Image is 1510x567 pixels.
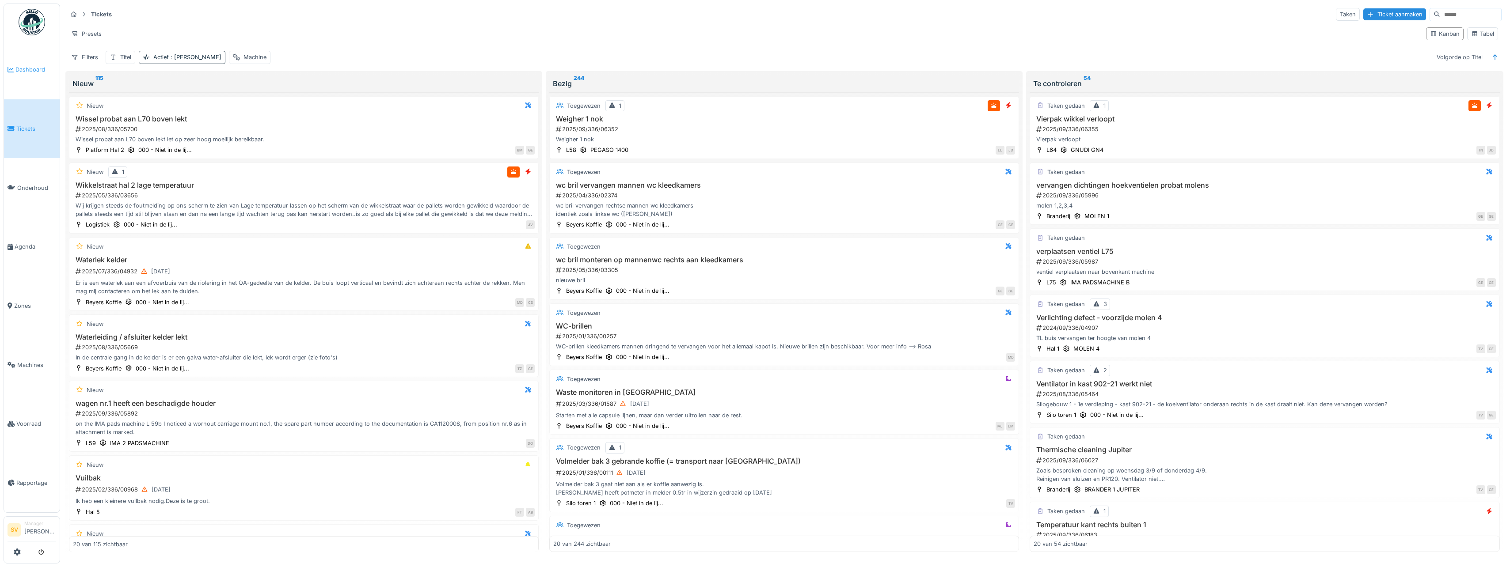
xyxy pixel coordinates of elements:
[87,168,103,176] div: Nieuw
[553,388,1015,397] h3: Waste monitoren in [GEOGRAPHIC_DATA]
[19,9,45,35] img: Badge_color-CXgf-gQk.svg
[1035,456,1495,465] div: 2025/09/336/06027
[4,158,60,217] a: Onderhoud
[1476,411,1485,420] div: TV
[16,125,56,133] span: Tickets
[1476,485,1485,494] div: TV
[567,443,601,452] div: Toegewezen
[87,320,103,328] div: Nieuw
[616,220,669,229] div: 000 - Niet in de lij...
[566,287,602,295] div: Beyers Koffie
[1034,314,1495,322] h3: Verlichting defect - voorzijde molen 4
[1034,540,1088,548] div: 20 van 54 zichtbaar
[567,309,601,317] div: Toegewezen
[1047,507,1085,515] div: Taken gedaan
[1047,366,1085,374] div: Taken gedaan
[1047,234,1085,242] div: Taken gedaan
[553,540,611,548] div: 20 van 244 zichtbaar
[1035,125,1495,133] div: 2025/09/336/06355
[73,115,535,123] h3: Wissel probat aan L70 boven lekt
[1103,102,1106,110] div: 1
[73,256,535,264] h3: Waterlek kelder
[16,420,56,428] span: Voorraad
[567,375,601,383] div: Toegewezen
[590,146,628,154] div: PEGASO 1400
[4,394,60,454] a: Voorraad
[1071,146,1103,154] div: GNUDI GN4
[8,520,56,541] a: SV Manager[PERSON_NAME]
[73,540,128,548] div: 20 van 115 zichtbaar
[526,508,535,517] div: AB
[1476,146,1485,155] div: TN
[553,135,1015,144] div: Weigher 1 nok
[1006,422,1015,431] div: LM
[555,191,1015,200] div: 2025/04/336/02374
[553,457,1015,465] h3: Volmelder bak 3 gebrande koffie (= transport naar [GEOGRAPHIC_DATA])
[73,420,535,436] div: on the IMA pads machine L 59b I noticed a wornout carriage mount no.1, the spare part number acco...
[73,497,535,505] div: Ik heb een kleinere vuilbak nodig.Deze is te groot.
[566,422,602,430] div: Beyers Koffie
[87,10,115,19] strong: Tickets
[86,298,122,306] div: Beyers Koffie
[122,168,124,176] div: 1
[75,125,535,133] div: 2025/08/336/05700
[73,181,535,189] h3: Wikkelstraat hal 2 lage temperatuur
[1006,220,1015,229] div: GE
[120,53,131,61] div: Titel
[515,146,524,155] div: BM
[1047,102,1085,110] div: Taken gedaan
[1103,366,1107,374] div: 2
[630,400,649,408] div: [DATE]
[1034,380,1495,388] h3: Ventilator in kast 902-21 werkt niet
[996,287,1004,295] div: GE
[553,534,1015,543] h3: Voeding + netwerk + perslucht Cobot L79
[1430,30,1460,38] div: Kanban
[1034,201,1495,210] div: molen 1,2,3,4
[86,146,124,154] div: Platform Hal 2
[566,499,596,507] div: Silo toren 1
[138,146,192,154] div: 000 - Niet in de lij...
[86,508,100,516] div: Hal 5
[619,102,621,110] div: 1
[1487,344,1496,353] div: GE
[1073,344,1099,353] div: MOLEN 4
[555,125,1015,133] div: 2025/09/336/06352
[73,333,535,341] h3: Waterleiding / afsluiter kelder lekt
[553,78,1016,89] div: Bezig
[75,409,535,418] div: 2025/09/336/05892
[152,485,171,494] div: [DATE]
[87,529,103,538] div: Nieuw
[1047,168,1085,176] div: Taken gedaan
[1034,115,1495,123] h3: Vierpak wikkel verloopt
[1046,411,1076,419] div: Silo toren 1
[1090,411,1144,419] div: 000 - Niet in de lij...
[1035,531,1495,539] div: 2025/09/336/06183
[1006,146,1015,155] div: JD
[515,298,524,307] div: MD
[73,399,535,408] h3: wagen nr.1 heeft een beschadigde houder
[4,276,60,336] a: Zones
[610,499,663,507] div: 000 - Niet in de lij...
[1046,212,1070,220] div: Branderij
[4,454,60,513] a: Rapportage
[1034,247,1495,256] h3: verplaatsen ventiel L75
[619,443,621,452] div: 1
[616,422,669,430] div: 000 - Niet in de lij...
[86,439,96,447] div: L59
[75,191,535,200] div: 2025/05/336/03656
[566,220,602,229] div: Beyers Koffie
[1046,278,1056,287] div: L75
[566,353,602,361] div: Beyers Koffie
[1433,51,1487,64] div: Volgorde op Titel
[553,322,1015,330] h3: WC-brillen
[16,479,56,487] span: Rapportage
[567,521,601,529] div: Toegewezen
[1035,390,1495,398] div: 2025/08/336/05464
[17,184,56,192] span: Onderhoud
[526,298,535,307] div: CS
[24,520,56,539] li: [PERSON_NAME]
[555,266,1015,274] div: 2025/05/336/03305
[72,78,535,89] div: Nieuw
[1046,344,1059,353] div: Hal 1
[526,146,535,155] div: GE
